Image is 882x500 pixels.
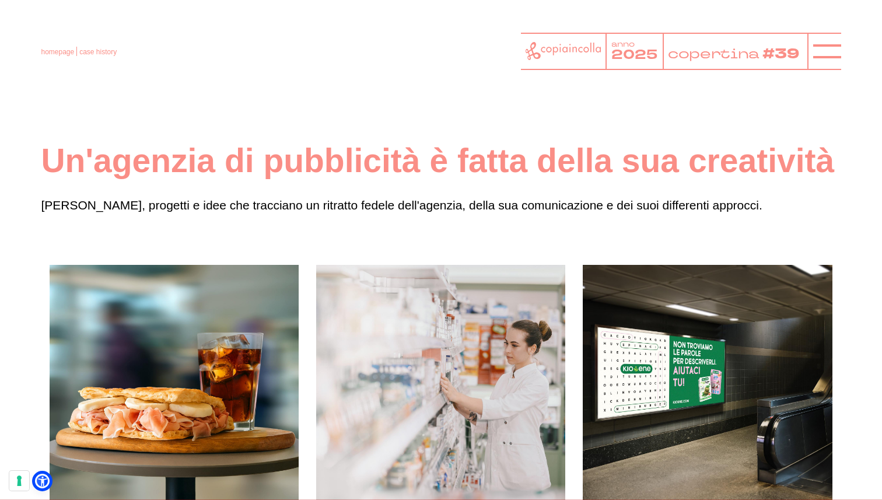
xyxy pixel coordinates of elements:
[35,474,50,488] a: Open Accessibility Menu
[41,140,841,181] h1: Un'agenzia di pubblicità è fatta della sua creatività
[41,48,74,56] a: homepage
[9,471,29,491] button: Le tue preferenze relative al consenso per le tecnologie di tracciamento
[611,40,635,50] tspan: anno
[668,44,761,62] tspan: copertina
[79,48,117,56] span: case history
[764,44,802,64] tspan: #39
[41,195,841,215] p: [PERSON_NAME], progetti e idee che tracciano un ritratto fedele dell'agenzia, della sua comunicaz...
[611,46,657,64] tspan: 2025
